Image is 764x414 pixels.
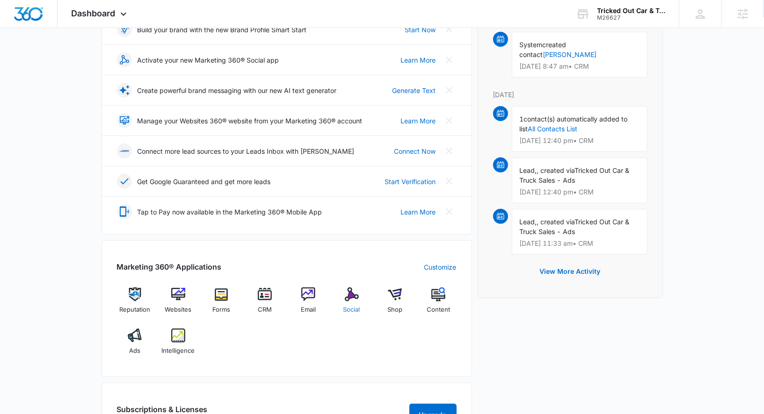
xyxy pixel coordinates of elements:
[520,115,628,133] span: contact(s) automatically added to list
[160,328,196,362] a: Intelligence
[377,287,413,321] a: Shop
[204,287,240,321] a: Forms
[424,262,457,272] a: Customize
[393,86,436,95] a: Generate Text
[117,287,153,321] a: Reputation
[537,218,575,226] span: , created via
[442,143,457,158] button: Close
[427,305,450,314] span: Content
[528,125,578,133] a: All Contacts List
[138,177,271,186] p: Get Google Guaranteed and get more leads
[301,305,316,314] span: Email
[520,63,640,70] p: [DATE] 8:47 am • CRM
[334,287,370,321] a: Social
[597,14,665,21] div: account id
[493,90,648,100] p: [DATE]
[343,305,360,314] span: Social
[160,287,196,321] a: Websites
[258,305,272,314] span: CRM
[129,346,140,356] span: Ads
[442,174,457,189] button: Close
[247,287,283,321] a: CRM
[442,204,457,219] button: Close
[117,261,222,272] h2: Marketing 360® Applications
[531,260,610,283] button: View More Activity
[597,7,665,14] div: account name
[401,207,436,217] a: Learn More
[291,287,327,321] a: Email
[138,86,337,95] p: Create powerful brand messaging with our new AI text generator
[138,55,279,65] p: Activate your new Marketing 360® Social app
[442,83,457,98] button: Close
[138,116,363,126] p: Manage your Websites 360® website from your Marketing 360® account
[405,25,436,35] a: Start Now
[442,113,457,128] button: Close
[442,22,457,37] button: Close
[72,8,116,18] span: Dashboard
[387,305,402,314] span: Shop
[520,41,567,58] span: created contact
[520,115,524,123] span: 1
[138,207,322,217] p: Tap to Pay now available in the Marketing 360® Mobile App
[119,305,150,314] span: Reputation
[520,137,640,144] p: [DATE] 12:40 pm • CRM
[161,346,195,356] span: Intelligence
[138,146,355,156] p: Connect more lead sources to your Leads Inbox with [PERSON_NAME]
[543,50,597,58] a: [PERSON_NAME]
[520,166,537,174] span: Lead,
[401,116,436,126] a: Learn More
[520,218,537,226] span: Lead,
[520,189,640,195] p: [DATE] 12:40 pm • CRM
[165,305,191,314] span: Websites
[537,166,575,174] span: , created via
[401,55,436,65] a: Learn More
[385,177,436,186] a: Start Verification
[212,305,230,314] span: Forms
[520,240,640,247] p: [DATE] 11:33 am • CRM
[394,146,436,156] a: Connect Now
[421,287,457,321] a: Content
[117,328,153,362] a: Ads
[138,25,307,35] p: Build your brand with the new Brand Profile Smart Start
[442,52,457,67] button: Close
[520,41,543,49] span: System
